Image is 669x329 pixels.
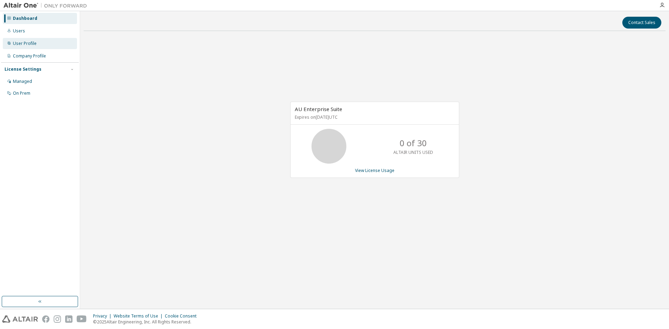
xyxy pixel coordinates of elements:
[13,53,46,59] div: Company Profile
[93,313,114,319] div: Privacy
[114,313,165,319] div: Website Terms of Use
[165,313,201,319] div: Cookie Consent
[622,17,661,29] button: Contact Sales
[355,167,394,173] a: View License Usage
[13,41,37,46] div: User Profile
[77,315,87,323] img: youtube.svg
[65,315,72,323] img: linkedin.svg
[13,16,37,21] div: Dashboard
[13,28,25,34] div: Users
[13,79,32,84] div: Managed
[5,66,41,72] div: License Settings
[2,315,38,323] img: altair_logo.svg
[13,91,30,96] div: On Prem
[393,149,433,155] p: ALTAIR UNITS USED
[93,319,201,325] p: © 2025 Altair Engineering, Inc. All Rights Reserved.
[54,315,61,323] img: instagram.svg
[295,114,453,120] p: Expires on [DATE] UTC
[3,2,91,9] img: Altair One
[42,315,49,323] img: facebook.svg
[295,105,342,112] span: AU Enterprise Suite
[400,137,427,149] p: 0 of 30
